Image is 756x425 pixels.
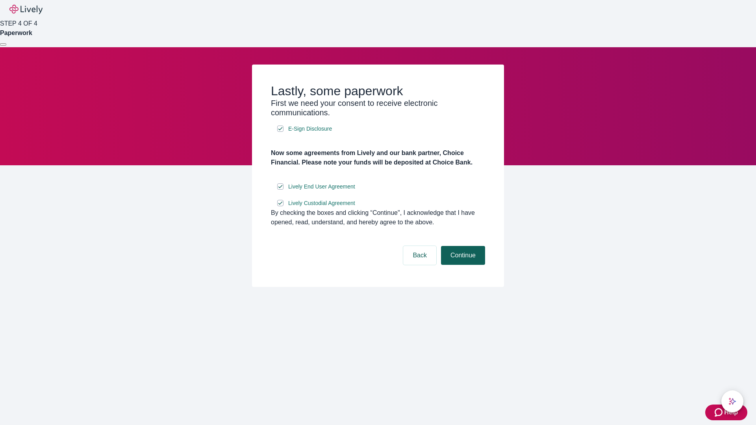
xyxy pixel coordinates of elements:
[271,98,485,117] h3: First we need your consent to receive electronic communications.
[271,208,485,227] div: By checking the boxes and clicking “Continue", I acknowledge that I have opened, read, understand...
[288,183,355,191] span: Lively End User Agreement
[271,148,485,167] h4: Now some agreements from Lively and our bank partner, Choice Financial. Please note your funds wi...
[715,408,724,417] svg: Zendesk support icon
[724,408,738,417] span: Help
[9,5,43,14] img: Lively
[288,125,332,133] span: E-Sign Disclosure
[728,397,736,405] svg: Lively AI Assistant
[721,390,743,412] button: chat
[705,405,747,420] button: Zendesk support iconHelp
[287,124,334,134] a: e-sign disclosure document
[287,198,357,208] a: e-sign disclosure document
[287,182,357,192] a: e-sign disclosure document
[288,199,355,207] span: Lively Custodial Agreement
[403,246,436,265] button: Back
[441,246,485,265] button: Continue
[271,83,485,98] h2: Lastly, some paperwork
